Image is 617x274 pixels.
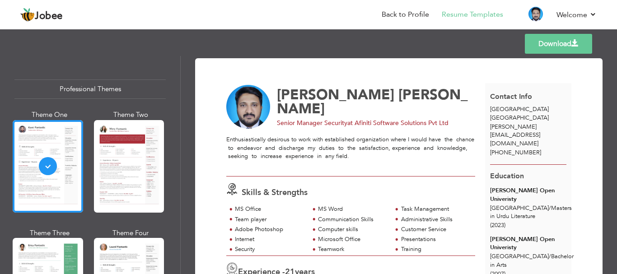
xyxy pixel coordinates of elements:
span: / [549,252,551,260]
span: at Afiniti Software Solutions Pvt Ltd [347,119,449,127]
div: MS Office [235,205,304,214]
div: MS Word [318,205,387,214]
div: Task Management [401,205,470,214]
span: [PERSON_NAME] [277,85,468,118]
img: No image [226,85,271,129]
div: Security [235,245,304,254]
span: (2023) [490,221,505,229]
div: Enthusiastically desirous to work with established organization where I would have the chance to ... [226,135,475,169]
span: [GEOGRAPHIC_DATA] Masters in Urdu Literature [490,204,572,221]
span: Senior Manager Security [277,119,347,127]
div: Adobe Photoshop [235,225,304,234]
a: Resume Templates [442,9,503,20]
div: Communication Skills [318,215,387,224]
div: Teamwork [318,245,387,254]
a: Jobee [20,8,63,22]
span: [GEOGRAPHIC_DATA] [490,105,549,113]
a: Download [525,34,592,54]
div: Theme One [14,110,85,120]
div: [PERSON_NAME] Open Univeristy [490,235,566,252]
div: Administrative Skills [401,215,470,224]
span: Education [490,171,524,181]
div: Internet [235,235,304,244]
span: Skills & Strengths [242,187,308,198]
span: [GEOGRAPHIC_DATA] [490,114,549,122]
div: Training [401,245,470,254]
span: [PERSON_NAME][EMAIL_ADDRESS][DOMAIN_NAME] [490,123,540,148]
div: Team player [235,215,304,224]
img: Profile Img [528,7,543,21]
div: Theme Three [14,228,85,238]
div: Computer skills [318,225,387,234]
span: [PHONE_NUMBER] [490,149,541,157]
div: Presentations [401,235,470,244]
div: Theme Two [96,110,166,120]
span: / [549,204,551,212]
span: Jobee [35,11,63,21]
a: Back to Profile [382,9,429,20]
div: Professional Themes [14,79,166,99]
div: Microsoft Office [318,235,387,244]
img: jobee.io [20,8,35,22]
div: Customer Service [401,225,470,234]
a: Welcome [556,9,597,20]
div: [PERSON_NAME] Open Univeristy [490,186,566,203]
span: Contact Info [490,92,532,102]
span: [PERSON_NAME] [277,85,394,104]
div: Theme Four [96,228,166,238]
span: [GEOGRAPHIC_DATA] Bachelor in Arts [490,252,574,269]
